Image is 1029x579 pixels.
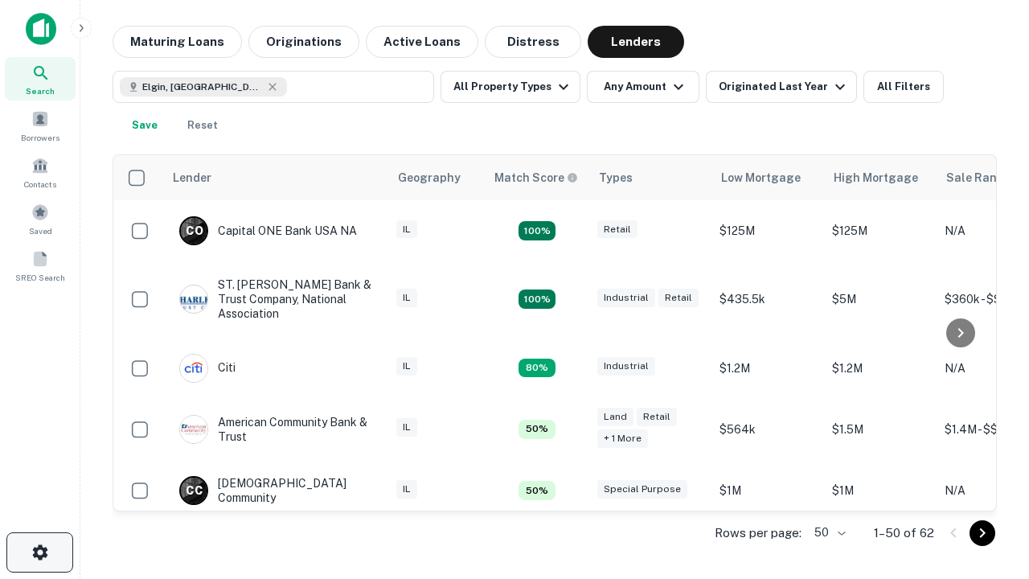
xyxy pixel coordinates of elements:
[711,399,824,460] td: $564k
[398,168,461,187] div: Geography
[824,261,937,338] td: $5M
[21,131,59,144] span: Borrowers
[29,224,52,237] span: Saved
[949,399,1029,476] iframe: Chat Widget
[179,354,236,383] div: Citi
[119,109,170,142] button: Save your search to get updates of matches that match your search criteria.
[597,220,637,239] div: Retail
[597,357,655,376] div: Industrial
[711,338,824,399] td: $1.2M
[597,408,633,426] div: Land
[588,26,684,58] button: Lenders
[970,520,995,546] button: Go to next page
[163,155,388,200] th: Lender
[186,482,202,499] p: C C
[711,200,824,261] td: $125M
[180,416,207,443] img: picture
[396,480,417,499] div: IL
[519,359,555,378] div: Matching Properties: 8, hasApolloMatch: undefined
[589,155,711,200] th: Types
[26,13,56,45] img: capitalize-icon.png
[715,524,801,543] p: Rows per page:
[485,155,589,200] th: Capitalize uses an advanced AI algorithm to match your search with the best lender. The match sco...
[494,169,575,187] h6: Match Score
[721,168,801,187] div: Low Mortgage
[519,481,555,500] div: Matching Properties: 5, hasApolloMatch: undefined
[599,168,633,187] div: Types
[180,285,207,313] img: picture
[485,26,581,58] button: Distress
[597,480,687,499] div: Special Purpose
[519,289,555,309] div: Matching Properties: 18, hasApolloMatch: undefined
[5,104,76,147] a: Borrowers
[5,197,76,240] a: Saved
[396,357,417,376] div: IL
[658,289,699,307] div: Retail
[597,429,648,448] div: + 1 more
[5,150,76,194] a: Contacts
[597,289,655,307] div: Industrial
[863,71,944,103] button: All Filters
[441,71,580,103] button: All Property Types
[719,77,850,96] div: Originated Last Year
[388,155,485,200] th: Geography
[834,168,918,187] div: High Mortgage
[396,418,417,437] div: IL
[519,420,555,439] div: Matching Properties: 5, hasApolloMatch: undefined
[711,155,824,200] th: Low Mortgage
[874,524,934,543] p: 1–50 of 62
[396,289,417,307] div: IL
[519,221,555,240] div: Matching Properties: 16, hasApolloMatch: undefined
[180,355,207,382] img: picture
[637,408,677,426] div: Retail
[179,216,357,245] div: Capital ONE Bank USA NA
[824,460,937,521] td: $1M
[113,71,434,103] button: Elgin, [GEOGRAPHIC_DATA], [GEOGRAPHIC_DATA]
[824,338,937,399] td: $1.2M
[706,71,857,103] button: Originated Last Year
[711,261,824,338] td: $435.5k
[15,271,65,284] span: SREO Search
[142,80,263,94] span: Elgin, [GEOGRAPHIC_DATA], [GEOGRAPHIC_DATA]
[824,200,937,261] td: $125M
[808,521,848,544] div: 50
[113,26,242,58] button: Maturing Loans
[587,71,699,103] button: Any Amount
[5,57,76,101] a: Search
[173,168,211,187] div: Lender
[248,26,359,58] button: Originations
[396,220,417,239] div: IL
[494,169,578,187] div: Capitalize uses an advanced AI algorithm to match your search with the best lender. The match sco...
[711,460,824,521] td: $1M
[179,415,372,444] div: American Community Bank & Trust
[186,223,203,240] p: C O
[26,84,55,97] span: Search
[24,178,56,191] span: Contacts
[5,244,76,287] a: SREO Search
[366,26,478,58] button: Active Loans
[177,109,228,142] button: Reset
[179,277,372,322] div: ST. [PERSON_NAME] Bank & Trust Company, National Association
[179,476,372,505] div: [DEMOGRAPHIC_DATA] Community
[824,399,937,460] td: $1.5M
[824,155,937,200] th: High Mortgage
